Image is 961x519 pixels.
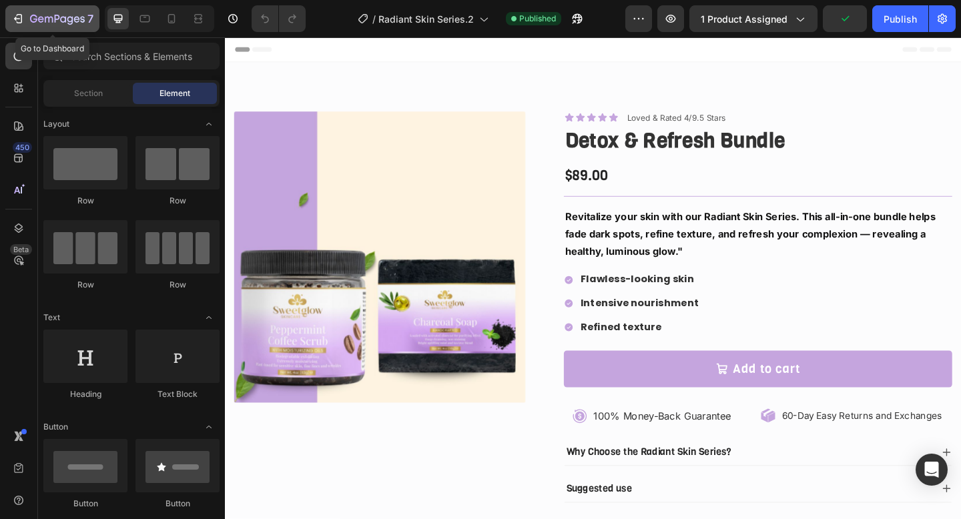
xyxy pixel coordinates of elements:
[368,97,791,129] h1: Detox & Refresh Bundle
[43,388,127,400] div: Heading
[13,142,32,153] div: 450
[372,12,376,26] span: /
[87,11,93,27] p: 7
[437,82,545,93] p: Loved & Rated 4/9.5 Stars
[368,139,791,162] div: $89.00
[225,37,961,519] iframe: Design area
[689,5,818,32] button: 1 product assigned
[916,454,948,486] div: Open Intercom Messenger
[519,13,556,25] span: Published
[198,113,220,135] span: Toggle open
[43,43,220,69] input: Search Sections & Elements
[74,87,103,99] span: Section
[371,484,442,498] p: Suggested use
[198,307,220,328] span: Toggle open
[5,5,99,32] button: 7
[872,5,928,32] button: Publish
[43,279,127,291] div: Row
[135,498,220,510] div: Button
[884,12,917,26] div: Publish
[378,12,474,26] span: Radiant Skin Series.2
[386,308,474,323] strong: Refined texture
[701,12,787,26] span: 1 product assigned
[43,421,68,433] span: Button
[43,498,127,510] div: Button
[553,351,626,371] div: Add to cart
[370,188,773,240] strong: Revitalize your skin with our Radiant Skin Series. This all-in-one bundle helps fade dark spots, ...
[198,416,220,438] span: Toggle open
[135,279,220,291] div: Row
[43,312,60,324] span: Text
[368,341,791,381] button: Add to cart
[401,406,551,420] p: 100% Money-Back Guarantee
[371,444,551,458] p: Why Choose the Radiant Skin Series?
[252,5,306,32] div: Undo/Redo
[159,87,190,99] span: Element
[43,118,69,130] span: Layout
[43,195,127,207] div: Row
[10,244,32,255] div: Beta
[386,282,515,297] strong: Intensive nourishment
[386,255,510,271] strong: Flawless-looking skin
[135,195,220,207] div: Row
[606,406,780,419] p: 60-Day Easy Returns and Exchanges
[135,388,220,400] div: Text Block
